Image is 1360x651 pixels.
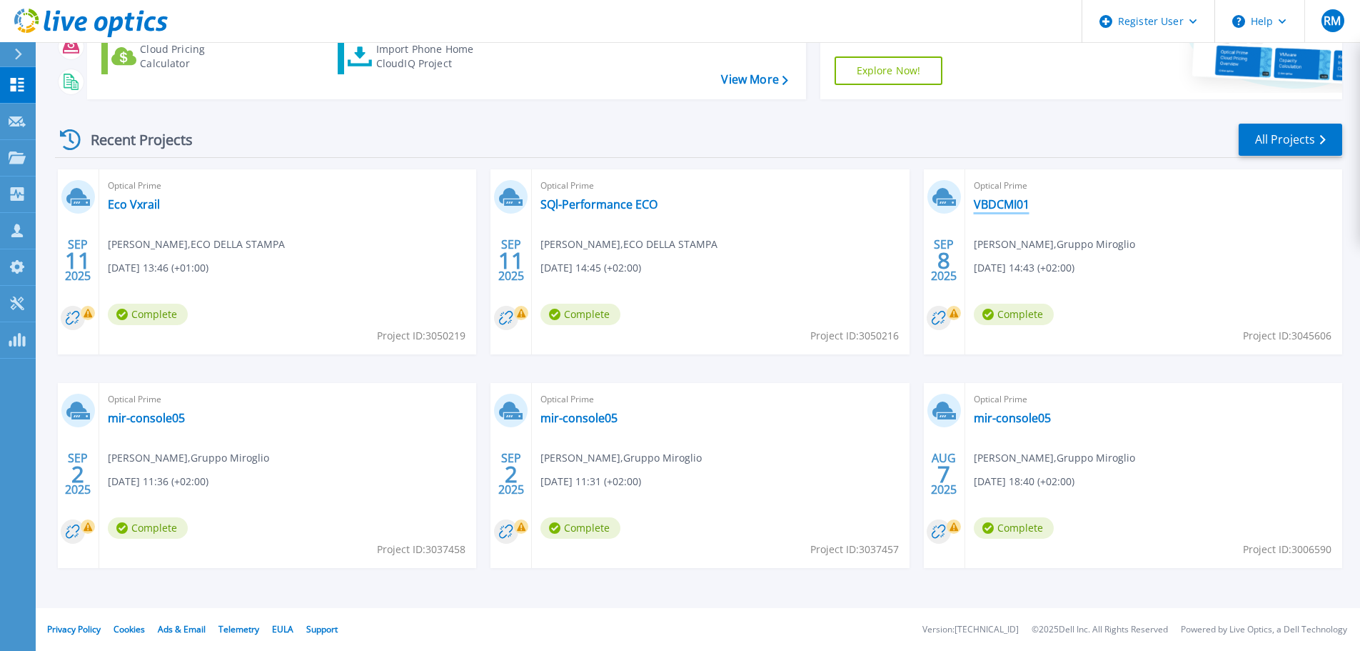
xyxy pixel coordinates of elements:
span: [DATE] 11:31 (+02:00) [540,474,641,490]
span: Complete [974,517,1054,539]
div: SEP 2025 [930,234,957,287]
a: Privacy Policy [47,623,101,635]
a: VBDCMI01 [974,197,1029,212]
span: [PERSON_NAME] , Gruppo Miroglio [540,450,702,466]
a: Telemetry [218,623,259,635]
a: All Projects [1239,124,1342,156]
span: 11 [498,254,524,267]
span: 2 [505,468,518,480]
a: Cookies [114,623,145,635]
div: Import Phone Home CloudIQ Project [376,42,488,71]
a: Eco Vxrail [108,197,160,212]
a: Ads & Email [158,623,206,635]
span: [PERSON_NAME] , ECO DELLA STAMPA [540,237,717,252]
span: Project ID: 3050219 [377,328,465,344]
span: 2 [71,468,84,480]
div: Recent Projects [55,122,212,157]
span: Project ID: 3037458 [377,542,465,557]
span: Project ID: 3050216 [810,328,899,344]
div: Cloud Pricing Calculator [140,42,254,71]
div: SEP 2025 [498,448,525,500]
div: SEP 2025 [64,234,91,287]
a: Explore Now! [835,56,943,85]
span: RM [1324,15,1341,26]
span: Optical Prime [974,178,1334,194]
span: Optical Prime [540,178,900,194]
span: Optical Prime [108,178,468,194]
span: [PERSON_NAME] , ECO DELLA STAMPA [108,237,285,252]
span: Project ID: 3006590 [1243,542,1331,557]
span: [DATE] 18:40 (+02:00) [974,474,1074,490]
a: SQl-Performance ECO [540,197,658,212]
span: 8 [937,254,950,267]
span: Complete [540,304,620,325]
li: Powered by Live Optics, a Dell Technology [1181,625,1347,635]
span: [DATE] 14:45 (+02:00) [540,260,641,276]
a: mir-console05 [540,411,618,425]
span: Project ID: 3037457 [810,542,899,557]
div: AUG 2025 [930,448,957,500]
a: mir-console05 [974,411,1051,425]
span: 7 [937,468,950,480]
span: Complete [108,517,188,539]
span: [DATE] 13:46 (+01:00) [108,260,208,276]
span: Complete [108,304,188,325]
a: EULA [272,623,293,635]
a: View More [721,73,787,86]
span: Complete [974,304,1054,325]
span: Optical Prime [108,392,468,407]
span: [PERSON_NAME] , Gruppo Miroglio [108,450,269,466]
a: Cloud Pricing Calculator [101,39,261,74]
span: Optical Prime [540,392,900,407]
span: [PERSON_NAME] , Gruppo Miroglio [974,237,1135,252]
li: © 2025 Dell Inc. All Rights Reserved [1032,625,1168,635]
span: Complete [540,517,620,539]
span: [DATE] 14:43 (+02:00) [974,260,1074,276]
a: Support [306,623,338,635]
div: SEP 2025 [498,234,525,287]
span: [DATE] 11:36 (+02:00) [108,474,208,490]
span: Optical Prime [974,392,1334,407]
li: Version: [TECHNICAL_ID] [922,625,1019,635]
div: SEP 2025 [64,448,91,500]
span: 11 [65,254,91,267]
span: [PERSON_NAME] , Gruppo Miroglio [974,450,1135,466]
span: Project ID: 3045606 [1243,328,1331,344]
a: mir-console05 [108,411,185,425]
